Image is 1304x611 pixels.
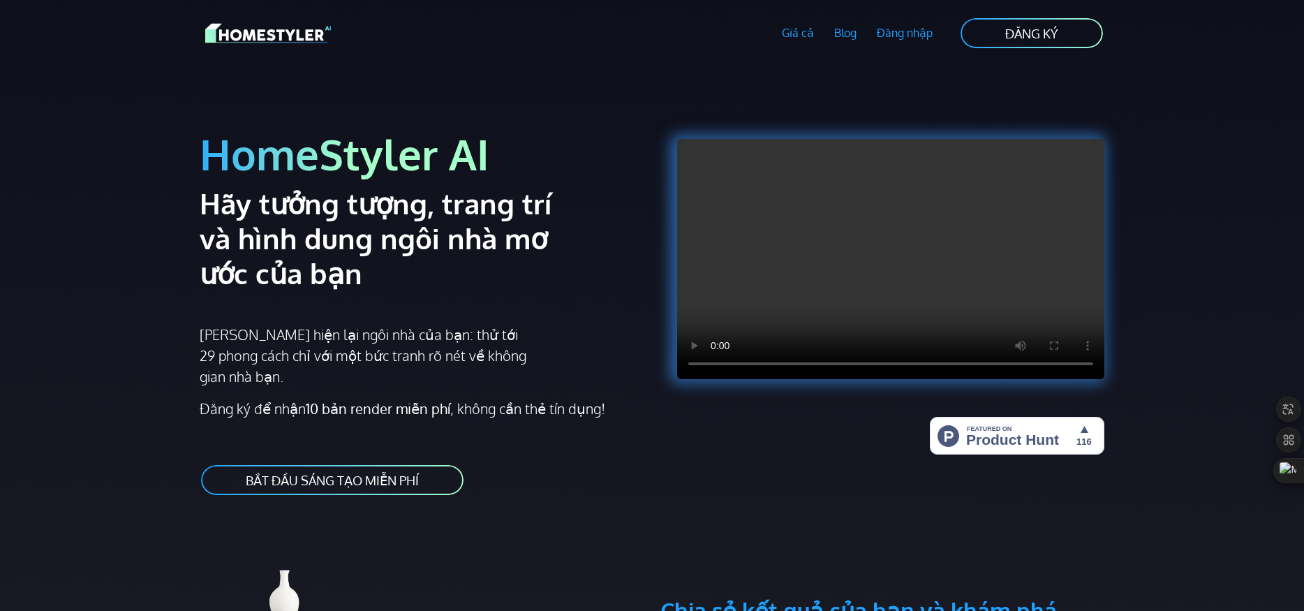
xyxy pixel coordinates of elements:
a: Blog [824,17,866,49]
font: Giá cả [782,26,814,40]
font: , không cần thẻ tín dụng! [450,399,605,418]
a: Giá cả [772,17,824,49]
font: Đăng nhập [877,26,933,40]
a: BẮT ĐẦU SÁNG TẠO MIỄN PHÍ [200,464,465,496]
font: Blog [834,26,857,40]
font: ĐĂNG KÝ [1005,26,1058,41]
font: 10 bản render miễn phí [306,399,450,418]
a: Đăng nhập [866,17,942,49]
img: Logo AI của HomeStyler [205,21,331,45]
font: Đăng ký để nhận [200,399,306,418]
a: ĐĂNG KÝ [959,17,1104,50]
font: BẮT ĐẦU SÁNG TẠO MIỄN PHÍ [246,473,419,488]
img: HomeStyler AI - Thiết kế nội thất dễ dàng: Chỉ một cú nhấp chuột đến ngôi nhà mơ ước của bạn | Să... [930,417,1104,455]
font: [PERSON_NAME] hiện lại ngôi nhà của bạn: thử tới 29 phong cách chỉ với một bức tranh rõ nét về kh... [200,325,526,385]
font: HomeStyler AI [200,127,489,180]
font: Hãy tưởng tượng, trang trí và hình dung ngôi nhà mơ ước của bạn [200,186,552,290]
